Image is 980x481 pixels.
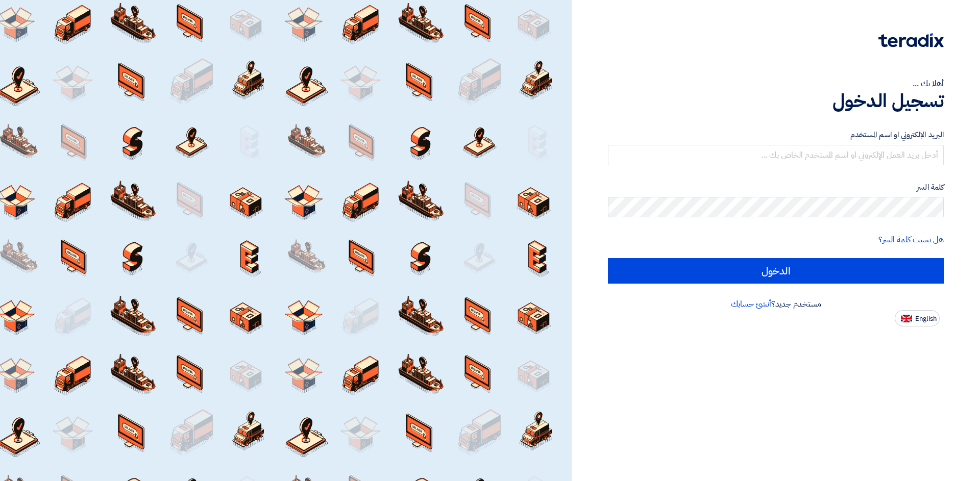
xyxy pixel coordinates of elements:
img: Teradix logo [878,33,944,47]
label: كلمة السر [608,182,944,193]
input: أدخل بريد العمل الإلكتروني او اسم المستخدم الخاص بك ... [608,145,944,165]
a: هل نسيت كلمة السر؟ [878,234,944,246]
span: English [915,315,937,322]
div: مستخدم جديد؟ [608,298,944,310]
button: English [895,310,940,326]
h1: تسجيل الدخول [608,90,944,112]
input: الدخول [608,258,944,284]
div: أهلا بك ... [608,78,944,90]
a: أنشئ حسابك [731,298,771,310]
label: البريد الإلكتروني او اسم المستخدم [608,129,944,141]
img: en-US.png [901,315,912,322]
